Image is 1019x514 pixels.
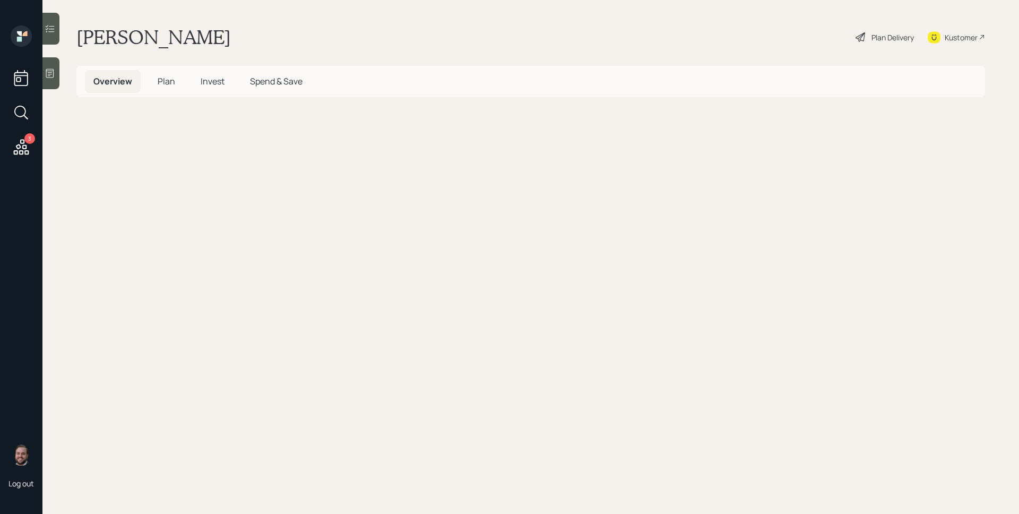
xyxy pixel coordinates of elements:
div: 3 [24,133,35,144]
img: james-distasi-headshot.png [11,444,32,466]
div: Plan Delivery [871,32,914,43]
span: Spend & Save [250,75,303,87]
div: Log out [8,478,34,489]
span: Overview [93,75,132,87]
span: Invest [201,75,224,87]
h1: [PERSON_NAME] [76,25,231,49]
span: Plan [158,75,175,87]
div: Kustomer [945,32,978,43]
